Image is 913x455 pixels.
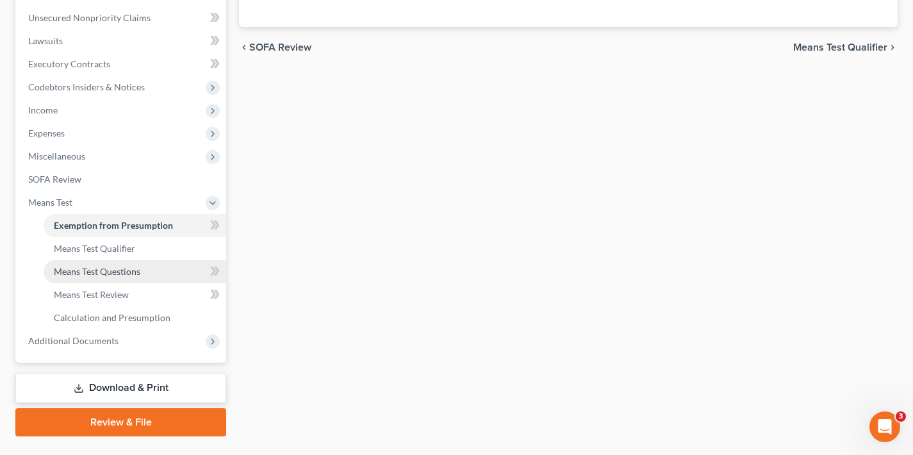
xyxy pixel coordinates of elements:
[18,29,226,53] a: Lawsuits
[18,6,226,29] a: Unsecured Nonpriority Claims
[28,335,119,346] span: Additional Documents
[28,151,85,161] span: Miscellaneous
[896,411,906,422] span: 3
[28,197,72,208] span: Means Test
[249,42,311,53] span: SOFA Review
[54,266,140,277] span: Means Test Questions
[28,104,58,115] span: Income
[44,214,226,237] a: Exemption from Presumption
[28,128,65,138] span: Expenses
[54,312,170,323] span: Calculation and Presumption
[793,42,887,53] span: Means Test Qualifier
[18,168,226,191] a: SOFA Review
[15,373,226,403] a: Download & Print
[44,283,226,306] a: Means Test Review
[54,243,135,254] span: Means Test Qualifier
[887,42,898,53] i: chevron_right
[28,81,145,92] span: Codebtors Insiders & Notices
[28,58,110,69] span: Executory Contracts
[44,237,226,260] a: Means Test Qualifier
[18,53,226,76] a: Executory Contracts
[869,411,900,442] iframe: Intercom live chat
[44,260,226,283] a: Means Test Questions
[239,42,311,53] button: chevron_left SOFA Review
[44,306,226,329] a: Calculation and Presumption
[54,289,129,300] span: Means Test Review
[793,42,898,53] button: Means Test Qualifier chevron_right
[28,12,151,23] span: Unsecured Nonpriority Claims
[28,174,81,185] span: SOFA Review
[239,42,249,53] i: chevron_left
[28,35,63,46] span: Lawsuits
[15,408,226,436] a: Review & File
[54,220,173,231] span: Exemption from Presumption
